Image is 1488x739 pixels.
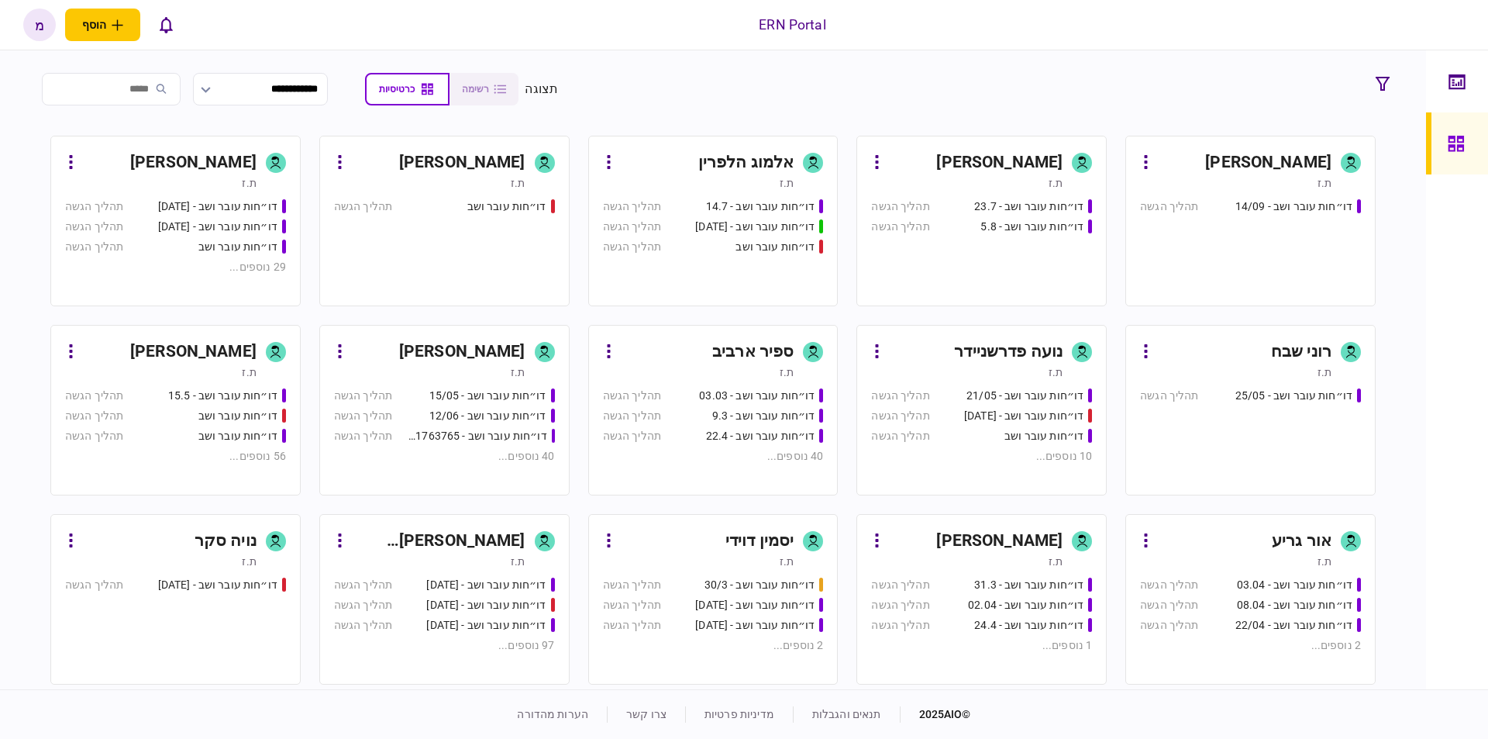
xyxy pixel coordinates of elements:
div: דו״חות עובר ושב - 14/09 [1235,199,1352,215]
a: יסמין דוידית.זדו״חות עובר ושב - 30/3תהליך הגשהדו״חות עובר ושב - 31.08.25תהליך הגשהדו״חות עובר ושב... [588,514,839,685]
div: 97 נוספים ... [334,637,555,654]
div: דו״חות עובר ושב [198,428,277,444]
div: ת.ז [1317,554,1331,569]
div: ת.ז [1317,175,1331,191]
div: 2 נוספים ... [603,637,824,654]
div: דו״חות עובר ושב [467,199,546,215]
a: אור גריעת.זדו״חות עובר ושב - 03.04תהליך הגשהדו״חות עובר ושב - 08.04תהליך הגשהדו״חות עובר ושב - 22... [1125,514,1376,685]
div: [PERSON_NAME] [936,529,1063,554]
div: נועה פדרשניידר [954,340,1063,364]
a: [PERSON_NAME]ת.זדו״חות עובר ושב - 23.7תהליך הגשהדו״חות עובר ושב - 5.8תהליך הגשה [856,136,1107,306]
div: דו״חות עובר ושב - 19/03/2025 [426,577,546,593]
div: תהליך הגשה [1140,577,1198,593]
div: 1 נוספים ... [871,637,1092,654]
div: דו״חות עובר ושב [1004,428,1083,444]
div: דו״חות עובר ושב - 25/05 [1235,388,1352,404]
a: ספיר ארביבת.זדו״חות עובר ושב - 03.03תהליך הגשהדו״חות עובר ושב - 9.3תהליך הגשהדו״חות עובר ושב - 22... [588,325,839,496]
a: נועה פדרשניידרת.זדו״חות עובר ושב - 21/05תהליך הגשהדו״חות עובר ושב - 03/06/25תהליך הגשהדו״חות עובר... [856,325,1107,496]
div: תהליך הגשה [871,388,929,404]
a: [PERSON_NAME]ת.זדו״חות עובר ושב - 15.5תהליך הגשהדו״חות עובר ושבתהליך הגשהדו״חות עובר ושבתהליך הגש... [50,325,301,496]
div: תהליך הגשה [871,219,929,235]
div: דו״חות עובר ושב - 26.06.25 [158,219,277,235]
div: דו״חות עובר ושב - 15/05 [429,388,546,404]
div: ת.ז [1049,554,1063,569]
div: אלמוג הלפרין [698,150,794,175]
div: תהליך הגשה [603,219,661,235]
div: תהליך הגשה [65,199,123,215]
div: דו״חות עובר ושב - 19.3.25 [426,597,546,613]
div: נויה סקר [195,529,257,554]
div: 2 נוספים ... [1140,637,1361,654]
a: תנאים והגבלות [812,708,881,720]
div: ת.ז [1317,364,1331,380]
div: תהליך הגשה [603,388,661,404]
button: כרטיסיות [365,73,449,105]
div: תהליך הגשה [334,428,392,444]
div: 29 נוספים ... [65,259,286,275]
div: ספיר ארביב [712,340,794,364]
div: [PERSON_NAME] [130,150,257,175]
div: ת.ז [511,364,525,380]
div: דו״חות עובר ושב - 511763765 18/06 [408,428,546,444]
a: צרו קשר [626,708,666,720]
div: © 2025 AIO [900,706,971,723]
div: דו״חות עובר ושב - 03.03 [699,388,815,404]
div: ERN Portal [759,15,825,35]
a: [PERSON_NAME]ת.זדו״חות עובר ושב - 31.3תהליך הגשהדו״חות עובר ושב - 02.04תהליך הגשהדו״חות עובר ושב ... [856,514,1107,685]
div: דו״חות עובר ושב - 25.06.25 [158,199,277,215]
div: תהליך הגשה [65,388,123,404]
div: [PERSON_NAME] [399,150,525,175]
div: דו״חות עובר ושב - 9.3 [712,408,815,424]
div: רוני שבח [1271,340,1331,364]
div: מ [23,9,56,41]
div: תהליך הגשה [871,408,929,424]
div: דו״חות עובר ושב - 19.03.2025 [158,577,277,593]
button: פתח רשימת התראות [150,9,182,41]
div: דו״חות עובר ושב - 03/06/25 [964,408,1083,424]
div: תהליך הגשה [603,239,661,255]
a: רוני שבחת.זדו״חות עובר ושב - 25/05תהליך הגשה [1125,325,1376,496]
div: ת.ז [242,554,256,569]
div: דו״חות עובר ושב [735,239,815,255]
div: תהליך הגשה [871,617,929,634]
div: דו״חות עובר ושב - 31.08.25 [695,597,815,613]
div: דו״חות עובר ושב - 15.5 [168,388,277,404]
div: ת.ז [1049,175,1063,191]
button: פתח תפריט להוספת לקוח [65,9,140,41]
div: ת.ז [242,175,256,191]
div: ת.ז [780,554,794,569]
div: תהליך הגשה [603,617,661,634]
div: דו״חות עובר ושב - 19.3.25 [426,617,546,634]
a: הערות מהדורה [517,708,588,720]
a: מדיניות פרטיות [704,708,774,720]
div: ת.ז [780,364,794,380]
div: דו״חות עובר ושב - 03.04 [1237,577,1352,593]
div: אור גריע [1272,529,1331,554]
div: ת.ז [242,364,256,380]
div: תהליך הגשה [1140,388,1198,404]
div: 10 נוספים ... [871,448,1092,464]
div: דו״חות עובר ושב - 08.04 [1237,597,1352,613]
div: תהליך הגשה [603,597,661,613]
div: דו״חות עובר ושב - 22/04 [1235,617,1352,634]
div: תהליך הגשה [1140,597,1198,613]
span: רשימה [462,84,489,95]
a: אלמוג הלפריןת.זדו״חות עובר ושב - 14.7תהליך הגשהדו״חות עובר ושב - 15.07.25תהליך הגשהדו״חות עובר וש... [588,136,839,306]
div: תהליך הגשה [603,577,661,593]
div: תהליך הגשה [603,199,661,215]
div: תהליך הגשה [334,577,392,593]
div: דו״חות עובר ושב - 24.4 [974,617,1083,634]
span: כרטיסיות [379,84,415,95]
div: ת.ז [780,175,794,191]
div: [PERSON_NAME] [PERSON_NAME] [352,529,525,554]
div: תהליך הגשה [603,408,661,424]
div: יסמין דוידי [725,529,794,554]
div: תהליך הגשה [1140,617,1198,634]
div: דו״חות עובר ושב - 21/05 [966,388,1083,404]
div: [PERSON_NAME] [130,340,257,364]
a: [PERSON_NAME] [PERSON_NAME]ת.זדו״חות עובר ושב - 19/03/2025תהליך הגשהדו״חות עובר ושב - 19.3.25תהלי... [319,514,570,685]
div: דו״חות עובר ושב - 23.7 [974,199,1083,215]
div: דו״חות עובר ושב [198,408,277,424]
a: [PERSON_NAME]ת.זדו״חות עובר ושבתהליך הגשה [319,136,570,306]
div: [PERSON_NAME] [936,150,1063,175]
